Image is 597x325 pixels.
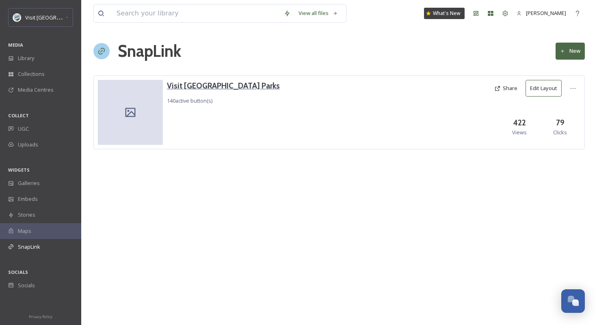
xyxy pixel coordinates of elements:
span: Visit [GEOGRAPHIC_DATA] Parks [25,13,103,21]
a: [PERSON_NAME] [513,5,570,21]
img: download.png [13,13,21,22]
input: Search your library [112,4,280,22]
a: Visit [GEOGRAPHIC_DATA] Parks [167,80,280,92]
span: [PERSON_NAME] [526,9,566,17]
span: Privacy Policy [29,314,52,319]
button: Open Chat [561,289,585,313]
span: COLLECT [8,112,29,118]
button: New [556,43,585,59]
span: WIDGETS [8,167,30,173]
span: Clicks [553,129,567,136]
span: Galleries [18,179,40,187]
a: Privacy Policy [29,311,52,321]
button: Share [490,80,521,96]
span: SOCIALS [8,269,28,275]
span: SnapLink [18,243,40,251]
a: What's New [424,8,465,19]
span: Uploads [18,141,38,149]
span: Collections [18,70,45,78]
span: UGC [18,125,29,133]
span: Stories [18,211,35,219]
h1: SnapLink [118,39,181,63]
span: 140 active button(s) [167,97,212,104]
a: Edit Layout [526,80,566,97]
span: Library [18,54,34,62]
span: Media Centres [18,86,54,94]
h3: 79 [556,117,565,129]
span: Maps [18,227,31,235]
span: MEDIA [8,42,23,48]
button: Edit Layout [526,80,562,97]
span: Embeds [18,195,38,203]
a: View all files [294,5,342,21]
span: Views [512,129,527,136]
span: Socials [18,282,35,289]
h3: 422 [513,117,526,129]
